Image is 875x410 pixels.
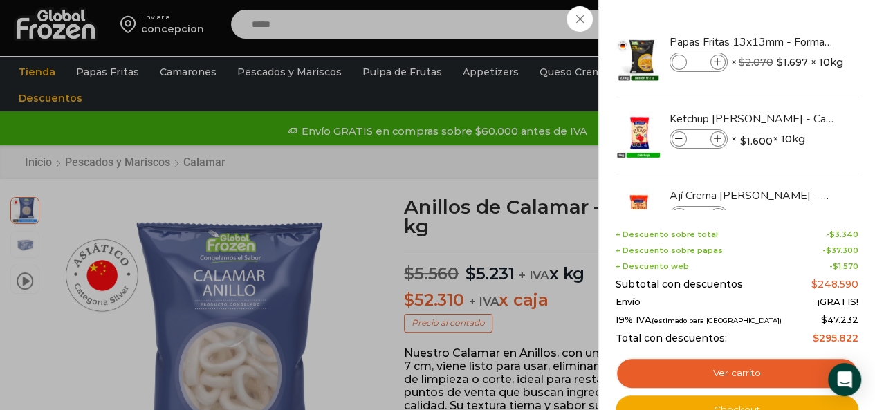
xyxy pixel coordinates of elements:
[822,246,858,255] span: -
[826,245,831,255] span: $
[670,111,834,127] a: Ketchup [PERSON_NAME] - Caja 10 kilos
[821,314,858,325] span: 47.232
[616,333,727,344] span: Total con descuentos:
[828,363,861,396] div: Open Intercom Messenger
[811,278,858,290] bdi: 248.590
[813,332,858,344] bdi: 295.822
[821,314,827,325] span: $
[826,245,858,255] bdi: 37.300
[652,317,782,324] small: (estimado para [GEOGRAPHIC_DATA])
[616,230,718,239] span: + Descuento sobre total
[829,262,858,271] span: -
[616,246,723,255] span: + Descuento sobre papas
[616,262,689,271] span: + Descuento web
[777,55,808,69] bdi: 1.697
[813,332,819,344] span: $
[616,315,782,326] span: 19% IVA
[616,297,641,308] span: Envío
[739,56,745,68] span: $
[818,297,858,308] span: ¡GRATIS!
[811,278,818,290] span: $
[777,55,783,69] span: $
[829,230,858,239] bdi: 3.340
[731,206,804,225] span: × × 10kg
[739,56,773,68] bdi: 2.070
[833,261,858,271] bdi: 1.570
[740,134,746,148] span: $
[688,55,709,70] input: Product quantity
[826,230,858,239] span: -
[731,53,843,72] span: × × 10kg
[670,35,834,50] a: Papas Fritas 13x13mm - Formato 2,5 kg - Caja 10 kg
[833,261,838,271] span: $
[688,131,709,147] input: Product quantity
[670,188,834,203] a: Ají Crema [PERSON_NAME] - Caja 10 kilos
[616,357,858,389] a: Ver carrito
[829,230,835,239] span: $
[731,129,805,149] span: × × 10kg
[740,134,773,148] bdi: 1.600
[616,279,743,290] span: Subtotal con descuentos
[688,208,709,223] input: Product quantity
